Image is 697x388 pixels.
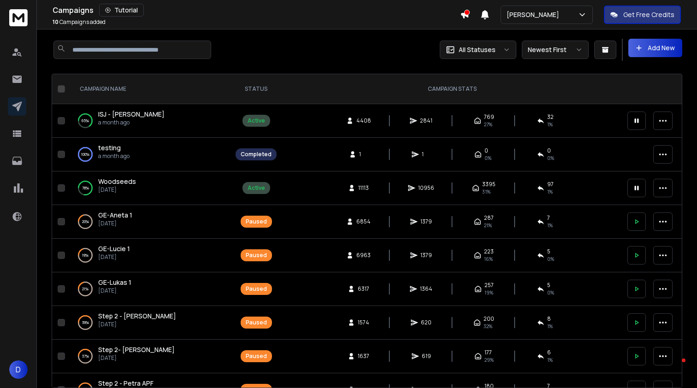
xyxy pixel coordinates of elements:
span: 200 [484,315,494,323]
span: 287 [484,214,494,222]
span: 7 [547,214,550,222]
div: Campaigns [53,4,460,17]
span: ISJ - [PERSON_NAME] [98,110,165,118]
p: 37 % [82,352,89,361]
span: 1 [422,151,431,158]
span: 11113 [358,184,369,192]
span: 1 % [547,323,553,330]
span: 0 [547,147,551,154]
p: [DATE] [98,253,130,261]
button: Get Free Credits [604,6,681,24]
a: Step 2 - [PERSON_NAME] [98,312,176,321]
span: 1 % [547,222,553,229]
span: 31 % [482,188,490,195]
span: 5 [547,248,550,255]
button: D [9,360,28,379]
td: 39%Step 2 - [PERSON_NAME][DATE] [69,306,230,340]
p: a month ago [98,153,130,160]
span: 1 [359,151,368,158]
a: Woodseeds [98,177,136,186]
span: 1 % [547,188,553,195]
span: 177 [484,349,492,356]
span: 1379 [420,218,432,225]
span: testing [98,143,121,152]
td: 20%GE-Aneta 1[DATE] [69,205,230,239]
th: CAMPAIGN NAME [69,74,230,104]
button: Newest First [522,41,589,59]
span: GE-Aneta 1 [98,211,132,219]
div: Active [248,184,265,192]
p: 19 % [82,251,89,260]
span: GE-Lucie 1 [98,244,130,253]
span: 0 % [547,154,554,162]
span: 8 [547,315,551,323]
p: 100 % [81,150,89,159]
span: 6963 [356,252,371,259]
span: 223 [484,248,494,255]
span: 1364 [420,285,432,293]
td: 65%ISJ - [PERSON_NAME]a month ago [69,104,230,138]
iframe: Intercom live chat [663,356,685,378]
button: Add New [628,39,682,57]
div: Paused [246,285,267,293]
p: All Statuses [459,45,496,54]
span: 257 [484,282,494,289]
span: Step 2 - Petra APF [98,379,154,388]
span: 1637 [358,353,369,360]
a: GE-Lukas 1 [98,278,131,287]
span: 32 % [484,323,492,330]
p: [DATE] [98,220,132,227]
span: 32 [547,113,554,121]
span: 1379 [420,252,432,259]
span: 1 % [547,121,553,128]
span: 97 [547,181,554,188]
span: 620 [421,319,431,326]
span: 2841 [420,117,432,124]
td: 78%Woodseeds[DATE] [69,171,230,205]
p: Get Free Credits [623,10,674,19]
p: Campaigns added [53,18,106,26]
span: 6854 [356,218,371,225]
span: 10956 [418,184,434,192]
th: CAMPAIGN STATS [282,74,622,104]
div: Paused [246,218,267,225]
span: 4408 [356,117,371,124]
div: Completed [241,151,272,158]
p: [PERSON_NAME] [507,10,563,19]
p: 20 % [82,217,89,226]
a: Step 2- [PERSON_NAME] [98,345,175,354]
span: 29 % [484,356,494,364]
p: [DATE] [98,354,175,362]
p: [DATE] [98,287,131,294]
a: GE-Aneta 1 [98,211,132,220]
span: 0 [484,147,488,154]
p: a month ago [98,119,165,126]
span: 0 % [547,289,554,296]
button: Tutorial [99,4,144,17]
span: 27 % [484,121,492,128]
span: 1574 [358,319,369,326]
span: 0 % [547,255,554,263]
span: 5 [547,282,550,289]
div: Paused [246,252,267,259]
td: 21%GE-Lukas 1[DATE] [69,272,230,306]
span: 10 [53,18,59,26]
p: [DATE] [98,186,136,194]
p: [DATE] [98,321,176,328]
td: 100%testinga month ago [69,138,230,171]
td: 37%Step 2- [PERSON_NAME][DATE] [69,340,230,373]
span: 6 [547,349,551,356]
span: 1 % [547,356,553,364]
p: 21 % [82,284,89,294]
a: GE-Lucie 1 [98,244,130,253]
span: 19 % [484,289,493,296]
p: 39 % [82,318,89,327]
div: Active [248,117,265,124]
span: 6317 [358,285,369,293]
span: 619 [422,353,431,360]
